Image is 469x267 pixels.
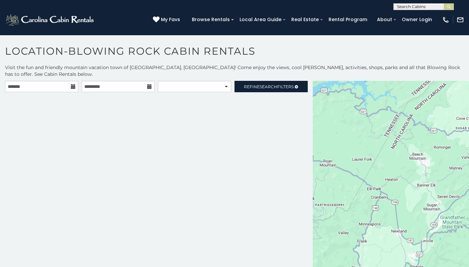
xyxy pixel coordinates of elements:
[398,14,435,25] a: Owner Login
[457,16,464,23] img: mail-regular-white.png
[188,14,233,25] a: Browse Rentals
[153,16,182,23] a: My Favs
[325,14,371,25] a: Rental Program
[288,14,322,25] a: Real Estate
[260,84,277,89] span: Search
[244,84,294,89] span: Refine Filters
[5,13,96,26] img: White-1-2.png
[442,16,450,23] img: phone-regular-white.png
[374,14,395,25] a: About
[161,16,180,23] span: My Favs
[234,81,308,92] a: RefineSearchFilters
[236,14,285,25] a: Local Area Guide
